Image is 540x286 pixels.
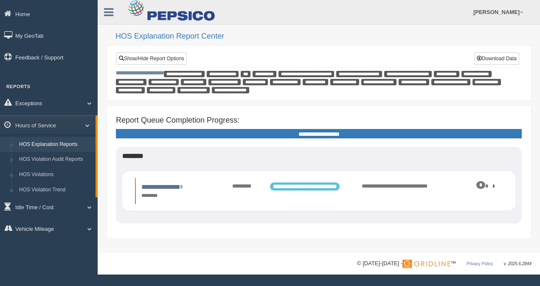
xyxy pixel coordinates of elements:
a: Show/Hide Report Options [116,52,187,65]
img: Gridline [402,260,450,268]
h2: HOS Explanation Report Center [115,32,532,41]
a: HOS Violation Audit Reports [15,152,96,167]
a: Privacy Policy [467,261,493,266]
span: v. 2025.6.2844 [504,261,532,266]
a: HOS Violations [15,167,96,182]
a: HOS Violation Trend [15,182,96,198]
h4: Report Queue Completion Progress: [116,116,522,125]
div: © [DATE]-[DATE] - ™ [357,259,532,268]
li: Expand [135,178,503,204]
button: Download Data [474,52,519,65]
a: HOS Explanation Reports [15,137,96,152]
